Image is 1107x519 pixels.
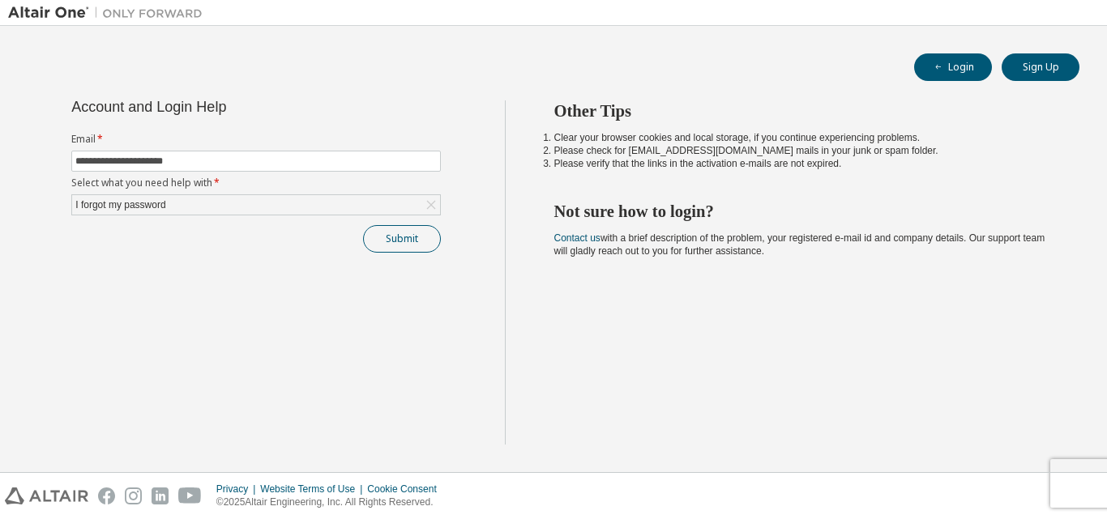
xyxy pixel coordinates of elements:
[554,232,1045,257] span: with a brief description of the problem, your registered e-mail id and company details. Our suppo...
[125,487,142,504] img: instagram.svg
[554,232,601,244] a: Contact us
[8,5,211,21] img: Altair One
[73,196,168,214] div: I forgot my password
[71,133,441,146] label: Email
[216,496,447,509] p: © 2025 Altair Engineering, Inc. All Rights Reserved.
[914,53,992,81] button: Login
[367,483,446,496] div: Cookie Consent
[71,177,441,189] label: Select what you need help with
[554,131,1051,144] li: Clear your browser cookies and local storage, if you continue experiencing problems.
[554,144,1051,157] li: Please check for [EMAIL_ADDRESS][DOMAIN_NAME] mails in your junk or spam folder.
[1002,53,1079,81] button: Sign Up
[98,487,115,504] img: facebook.svg
[216,483,260,496] div: Privacy
[260,483,367,496] div: Website Terms of Use
[554,157,1051,170] li: Please verify that the links in the activation e-mails are not expired.
[71,100,367,113] div: Account and Login Help
[178,487,202,504] img: youtube.svg
[152,487,169,504] img: linkedin.svg
[363,225,441,253] button: Submit
[72,195,440,215] div: I forgot my password
[5,487,88,504] img: altair_logo.svg
[554,100,1051,121] h2: Other Tips
[554,201,1051,222] h2: Not sure how to login?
